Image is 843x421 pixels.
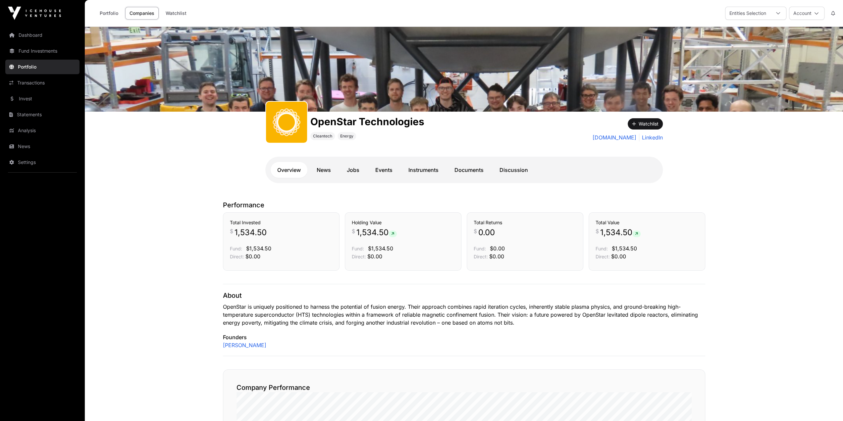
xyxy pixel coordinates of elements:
[230,254,244,259] span: Direct:
[596,219,698,226] h3: Total Value
[612,245,637,252] span: $1,534.50
[5,28,79,42] a: Dashboard
[596,246,608,251] span: Fund:
[596,227,599,235] span: $
[5,123,79,138] a: Analysis
[340,133,353,139] span: Energy
[478,227,495,238] span: 0.00
[600,227,641,238] span: 1,534.50
[85,27,843,112] img: OpenStar Technologies
[810,389,843,421] iframe: Chat Widget
[474,219,576,226] h3: Total Returns
[235,227,267,238] span: 1,534.50
[474,246,486,251] span: Fund:
[223,341,266,349] a: [PERSON_NAME]
[310,162,338,178] a: News
[5,76,79,90] a: Transactions
[245,253,260,260] span: $0.00
[271,162,307,178] a: Overview
[789,7,824,20] button: Account
[356,227,397,238] span: 1,534.50
[593,133,636,141] a: [DOMAIN_NAME]
[313,133,332,139] span: Cleantech
[368,245,393,252] span: $1,534.50
[611,253,626,260] span: $0.00
[367,253,382,260] span: $0.00
[369,162,399,178] a: Events
[223,333,705,341] p: Founders
[352,219,454,226] h3: Holding Value
[223,291,705,300] p: About
[230,227,233,235] span: $
[310,116,424,128] h1: OpenStar Technologies
[493,162,535,178] a: Discussion
[448,162,490,178] a: Documents
[5,107,79,122] a: Statements
[223,303,705,327] p: OpenStar is uniquely positioned to harness the potential of fusion energy. Their approach combine...
[125,7,159,20] a: Companies
[230,219,333,226] h3: Total Invested
[639,133,663,141] a: LinkedIn
[5,155,79,170] a: Settings
[352,227,355,235] span: $
[5,44,79,58] a: Fund Investments
[352,254,366,259] span: Direct:
[95,7,123,20] a: Portfolio
[5,91,79,106] a: Invest
[628,118,663,130] button: Watchlist
[5,139,79,154] a: News
[402,162,445,178] a: Instruments
[269,104,304,140] img: OpenStar.svg
[8,7,61,20] img: Icehouse Ventures Logo
[490,245,505,252] span: $0.00
[596,254,610,259] span: Direct:
[271,162,658,178] nav: Tabs
[246,245,271,252] span: $1,534.50
[474,227,477,235] span: $
[474,254,488,259] span: Direct:
[161,7,191,20] a: Watchlist
[489,253,504,260] span: $0.00
[725,7,770,20] div: Entities Selection
[5,60,79,74] a: Portfolio
[230,246,242,251] span: Fund:
[340,162,366,178] a: Jobs
[352,246,364,251] span: Fund:
[223,200,705,210] p: Performance
[237,383,692,392] h2: Company Performance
